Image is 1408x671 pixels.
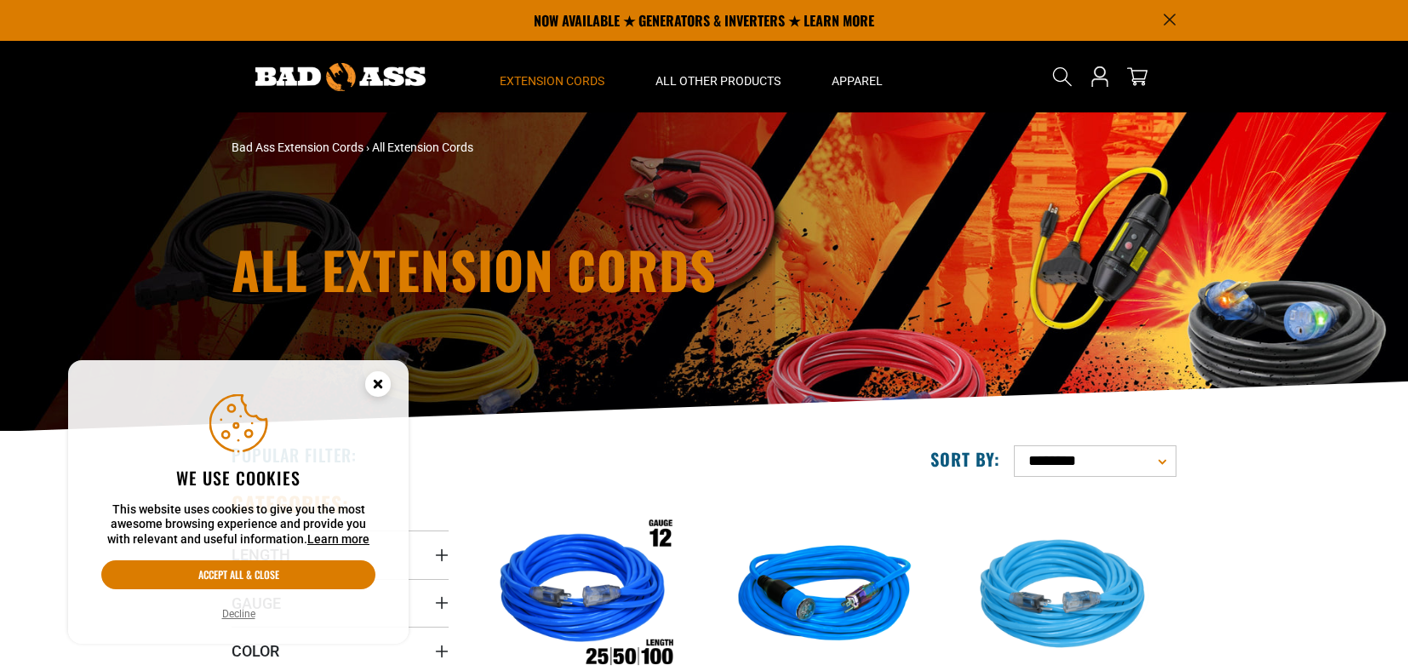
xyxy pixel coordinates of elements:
span: › [366,141,369,154]
nav: breadcrumbs [232,139,853,157]
span: Extension Cords [500,73,604,89]
summary: Apparel [806,41,908,112]
button: Decline [217,605,260,622]
a: Learn more [307,532,369,546]
img: Bad Ass Extension Cords [255,63,426,91]
summary: Extension Cords [474,41,630,112]
button: Accept all & close [101,560,375,589]
a: Bad Ass Extension Cords [232,141,363,154]
summary: All Other Products [630,41,806,112]
span: Apparel [832,73,883,89]
span: Color [232,641,279,661]
h1: All Extension Cords [232,244,853,295]
aside: Cookie Consent [68,360,409,645]
label: Sort by: [930,448,1000,470]
p: This website uses cookies to give you the most awesome browsing experience and provide you with r... [101,502,375,548]
summary: Search [1049,63,1076,90]
span: All Extension Cords [372,141,473,154]
h2: We use cookies [101,467,375,489]
span: All Other Products [655,73,781,89]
